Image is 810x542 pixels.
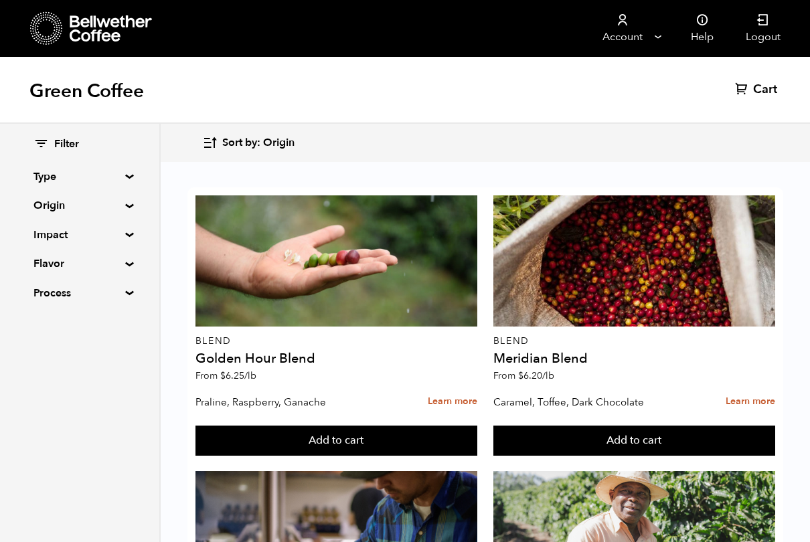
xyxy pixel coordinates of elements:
[735,82,781,98] a: Cart
[493,426,776,456] button: Add to cart
[542,369,554,382] span: /lb
[220,369,256,382] bdi: 6.25
[753,82,777,98] span: Cart
[220,369,226,382] span: $
[33,256,126,272] summary: Flavor
[29,79,144,103] h1: Green Coffee
[33,285,126,301] summary: Process
[726,387,775,416] a: Learn more
[195,369,256,382] span: From
[244,369,256,382] span: /lb
[195,337,478,346] p: Blend
[54,137,79,152] span: Filter
[195,352,478,365] h4: Golden Hour Blend
[518,369,523,382] span: $
[518,369,554,382] bdi: 6.20
[222,136,295,151] span: Sort by: Origin
[195,426,478,456] button: Add to cart
[33,197,126,213] summary: Origin
[195,392,388,412] p: Praline, Raspberry, Ganache
[202,127,295,159] button: Sort by: Origin
[493,369,554,382] span: From
[493,352,776,365] h4: Meridian Blend
[493,337,776,346] p: Blend
[33,169,126,185] summary: Type
[428,387,477,416] a: Learn more
[33,227,126,243] summary: Impact
[493,392,685,412] p: Caramel, Toffee, Dark Chocolate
